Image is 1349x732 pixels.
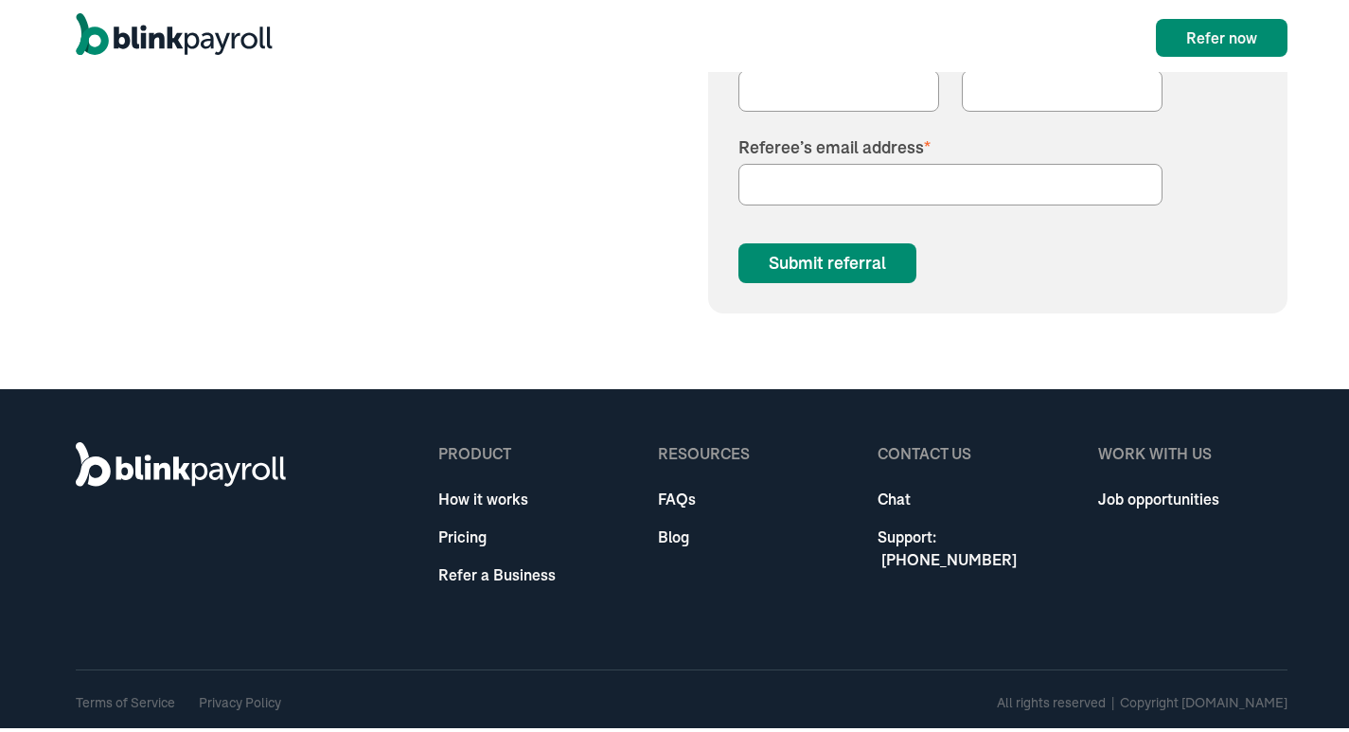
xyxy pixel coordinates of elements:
[438,560,556,582] a: Refer a Business
[658,484,750,507] a: FAQs
[878,484,1067,507] a: Chat
[1098,438,1219,461] div: WORK WITH US
[199,690,281,707] a: Privacy Policy
[76,9,273,59] a: home
[878,522,1067,567] a: Support: [PHONE_NUMBER]
[1098,484,1219,507] a: Job opportunities
[997,689,1287,709] div: All rights reserved | Copyright [DOMAIN_NAME]
[438,484,556,507] a: How it works
[878,438,1067,461] div: Contact Us
[76,690,175,707] a: Terms of Service
[438,522,556,545] a: Pricing
[438,438,556,461] div: product
[738,131,1163,156] label: Referee’s email address
[658,522,750,545] a: Blog
[738,240,916,279] input: Submit referral
[658,438,750,461] div: Resources
[1156,15,1287,53] a: Refer now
